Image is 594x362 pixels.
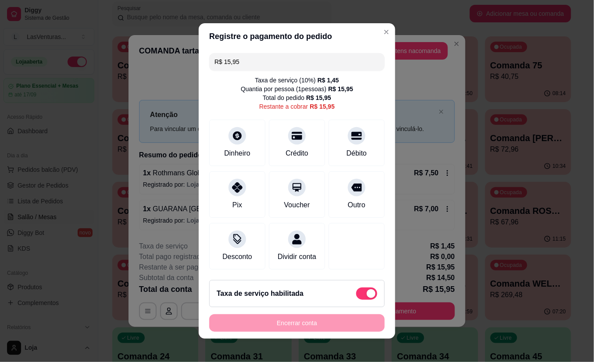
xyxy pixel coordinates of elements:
div: Desconto [222,252,252,262]
div: Total do pedido [263,93,331,102]
div: R$ 15,95 [306,93,331,102]
header: Registre o pagamento do pedido [199,23,395,50]
div: Dividir conta [278,252,316,262]
div: Outro [348,200,365,210]
div: Taxa de serviço ( 10 %) [255,76,339,85]
input: Ex.: hambúrguer de cordeiro [215,53,379,71]
div: R$ 15,95 [328,85,353,93]
div: Restante a cobrar [259,102,335,111]
h2: Taxa de serviço habilitada [217,288,304,299]
div: R$ 1,45 [318,76,339,85]
div: R$ 15,95 [310,102,335,111]
div: Débito [347,148,367,159]
div: Crédito [286,148,308,159]
div: Dinheiro [224,148,250,159]
div: Voucher [284,200,310,210]
button: Close [379,25,394,39]
div: Pix [233,200,242,210]
div: Quantia por pessoa ( 1 pessoas) [241,85,353,93]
